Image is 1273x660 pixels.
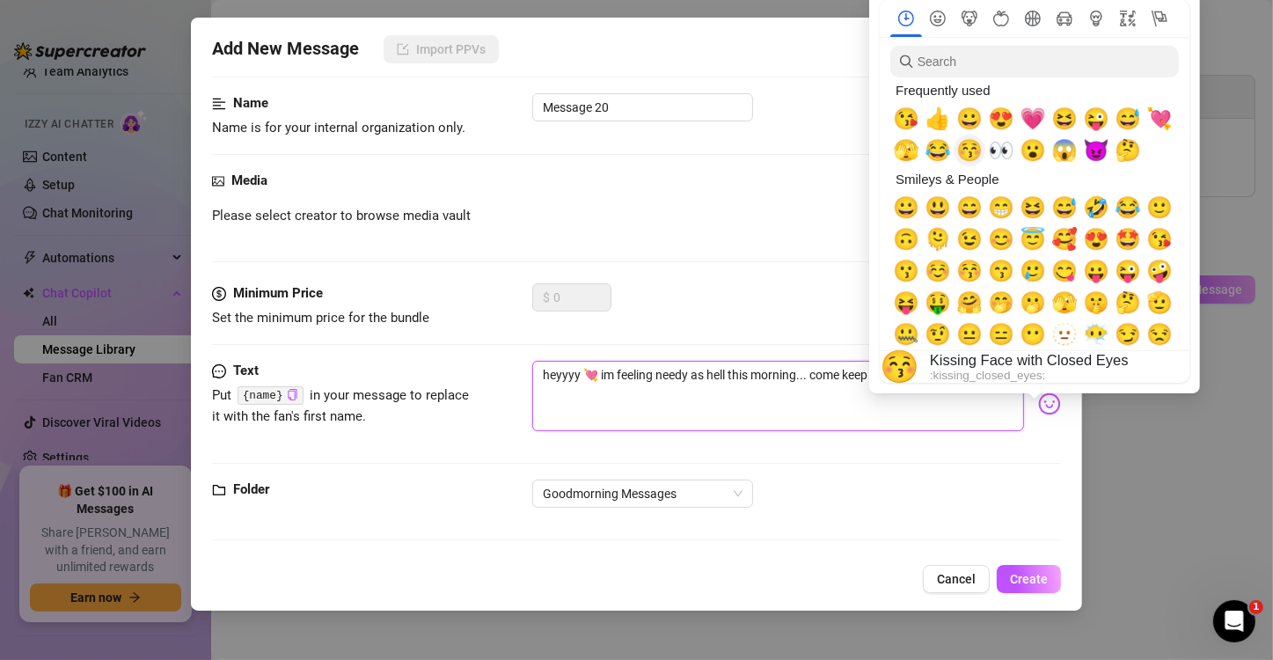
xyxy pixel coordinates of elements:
span: align-left [212,93,226,114]
iframe: Intercom live chat [1213,600,1255,642]
strong: Name [233,95,268,111]
span: copy [287,389,298,400]
code: {name} [238,386,304,405]
strong: Folder [233,481,269,497]
strong: Media [231,172,267,188]
button: Cancel [923,565,990,593]
span: dollar [212,283,226,304]
strong: Minimum Price [233,285,323,301]
span: message [212,361,226,382]
span: folder [212,480,226,501]
button: Click to Copy [287,389,298,402]
span: Set the minimum price for the bundle [212,310,429,326]
strong: Text [233,363,259,378]
span: 1 [1249,600,1263,614]
span: Put in your message to replace it with the fan's first name. [212,387,469,424]
button: Create [997,565,1061,593]
button: Import PPVs [384,35,499,63]
span: Add New Message [212,35,359,63]
textarea: heyyyy 💘 im feeling needy as hell this morning... come keep me company? [532,361,1024,431]
span: Goodmorning Messages [543,480,743,507]
input: Enter a name [532,93,753,121]
span: Create [1010,572,1048,586]
span: Cancel [937,572,976,586]
img: svg%3e [1038,392,1061,415]
span: Name is for your internal organization only. [212,120,465,136]
span: picture [212,171,224,192]
span: Please select creator to browse media vault [212,206,471,227]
